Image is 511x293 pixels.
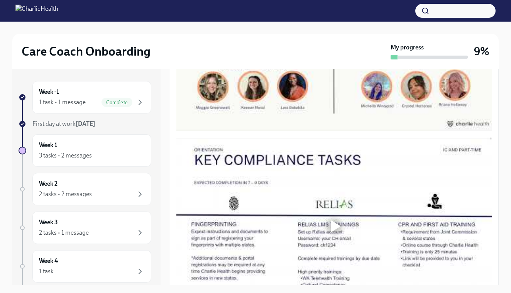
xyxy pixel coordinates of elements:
a: Week 32 tasks • 1 message [19,212,151,244]
h3: 9% [474,44,489,58]
span: First day at work [32,120,95,127]
h2: Care Coach Onboarding [22,44,151,59]
span: Complete [102,100,132,105]
a: Week 22 tasks • 2 messages [19,173,151,205]
div: 2 tasks • 1 message [39,229,89,237]
h6: Week -1 [39,88,59,96]
h6: Week 4 [39,257,58,265]
h6: Week 1 [39,141,57,149]
a: Week 13 tasks • 2 messages [19,134,151,167]
div: 1 task [39,267,54,276]
strong: My progress [391,43,424,52]
h6: Week 2 [39,180,58,188]
h6: Week 3 [39,218,58,227]
div: 3 tasks • 2 messages [39,151,92,160]
a: First day at work[DATE] [19,120,151,128]
div: 1 task • 1 message [39,98,86,107]
div: 2 tasks • 2 messages [39,190,92,198]
img: CharlieHealth [15,5,58,17]
a: Week -11 task • 1 messageComplete [19,81,151,113]
a: Week 41 task [19,250,151,283]
strong: [DATE] [76,120,95,127]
